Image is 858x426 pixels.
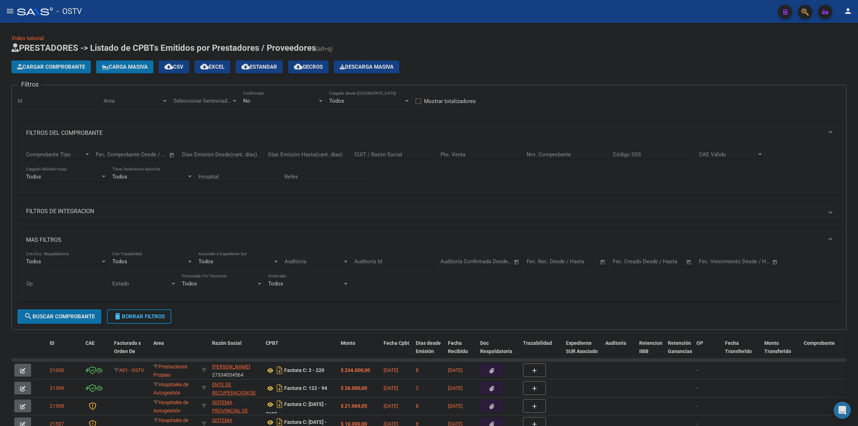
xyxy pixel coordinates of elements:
span: Auditoria [605,340,626,346]
span: 2 [416,385,419,391]
span: [PERSON_NAME] [212,364,250,369]
span: Hospitales de Autogestión [153,400,188,413]
span: Comprobante Tipo [26,151,84,158]
span: Prestaciones Propias [153,364,187,378]
mat-expansion-panel-header: MAS FILTROS [18,229,840,251]
span: Todos [268,280,283,287]
i: Descargar documento [275,382,284,394]
a: Video tutorial [11,35,44,41]
mat-icon: cloud_download [294,62,302,71]
button: Open calendar [685,258,693,266]
button: Buscar Comprobante [18,309,101,324]
span: - [696,367,698,373]
button: Open calendar [771,258,779,266]
input: Fecha inicio [699,258,728,265]
span: A01 - OSTV [119,367,144,373]
button: Borrar Filtros [107,309,171,324]
i: Descargar documento [275,364,284,376]
h3: Filtros [18,79,42,89]
datatable-header-cell: CAE [83,336,111,367]
button: Open calendar [599,258,607,266]
button: CSV [159,60,189,73]
mat-icon: menu [6,7,14,15]
button: Cargar Comprobante [11,60,91,73]
span: Todos [182,280,197,287]
span: PRESTADORES -> Listado de CPBTs Emitidos por Prestadores / Proveedores [11,43,316,53]
button: Open calendar [513,258,521,266]
span: 8 [416,403,419,409]
span: Retención Ganancias [668,340,692,354]
span: Borrar Filtros [113,313,165,320]
mat-expansion-panel-header: FILTROS DEL COMPROBANTE [18,122,840,145]
div: Open Intercom Messenger [834,402,851,419]
span: No [243,98,250,104]
datatable-header-cell: Expediente SUR Asociado [563,336,602,367]
span: Doc Respaldatoria [480,340,512,354]
input: Fecha fin [476,258,511,265]
datatable-header-cell: OP [694,336,722,367]
button: Gecros [288,60,329,73]
span: [DATE] [448,385,463,391]
span: Todos [112,258,127,265]
span: - [696,403,698,409]
datatable-header-cell: Auditoria [602,336,636,367]
span: ID [50,340,54,346]
datatable-header-cell: Razón Social [209,336,263,367]
datatable-header-cell: ID [47,336,83,367]
button: Estandar [236,60,283,73]
mat-icon: cloud_download [241,62,250,71]
datatable-header-cell: Monto Transferido [761,336,801,367]
div: 30718615700 [212,381,260,396]
span: - [696,385,698,391]
span: Gecros [294,64,323,70]
span: - OSTV [56,4,82,19]
input: Fecha fin [562,258,597,265]
span: Todos [198,258,213,265]
span: Auditoría [285,258,342,265]
span: Todos [26,258,41,265]
span: Hospitales de Autogestión [153,382,188,396]
span: Monto [341,340,355,346]
span: Cargar Comprobante [17,64,85,70]
button: EXCEL [194,60,230,73]
input: Fecha fin [648,258,683,265]
mat-icon: search [24,312,33,320]
mat-panel-title: MAS FILTROS [26,236,823,244]
input: Fecha inicio [527,258,556,265]
span: [DATE] [384,403,398,409]
mat-icon: delete [113,312,122,320]
span: 21599 [50,385,64,391]
div: FILTROS DEL COMPROBANTE [18,145,840,195]
mat-expansion-panel-header: FILTROS DE INTEGRACION [18,203,840,220]
mat-icon: cloud_download [164,62,173,71]
span: CSV [164,64,183,70]
span: [DATE] [448,403,463,409]
mat-panel-title: FILTROS DE INTEGRACION [26,207,823,215]
span: 21600 [50,367,64,373]
div: MAS FILTROS [18,251,840,302]
datatable-header-cell: Fecha Transferido [722,336,761,367]
input: Fecha inicio [613,258,642,265]
datatable-header-cell: Días desde Emisión [413,336,445,367]
span: Facturado x Orden De [114,340,141,354]
span: 21598 [50,403,64,409]
span: (alt+q) [316,45,333,52]
span: [DATE] [448,367,463,373]
span: Retencion IIBB [639,340,662,354]
datatable-header-cell: Doc Respaldatoria [477,336,520,367]
button: Descarga Masiva [334,60,399,73]
span: Días desde Emisión [416,340,441,354]
datatable-header-cell: Retencion IIBB [636,336,665,367]
i: Descargar documento [275,398,284,410]
input: Fecha fin [734,258,769,265]
span: Fecha Cpbt [384,340,409,346]
span: Descarga Masiva [340,64,394,70]
strong: $ 26.000,00 [341,385,367,391]
span: Todos [329,98,344,104]
span: Buscar Comprobante [24,313,95,320]
input: Fecha inicio [96,151,125,158]
mat-icon: person [844,7,852,15]
span: CAE Válido [699,151,757,158]
span: SISTEMA PROVINCIAL DE SALUD [212,400,248,422]
strong: $ 234.000,00 [341,367,370,373]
